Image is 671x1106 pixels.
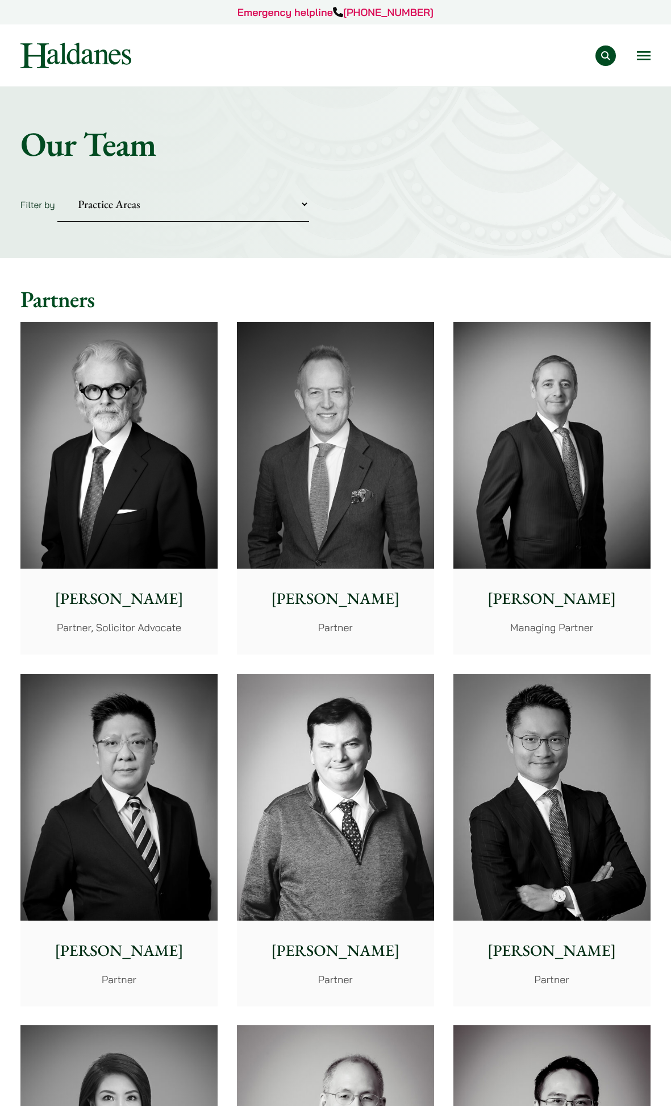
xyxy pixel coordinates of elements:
[20,43,131,68] img: Logo of Haldanes
[30,587,209,611] p: [PERSON_NAME]
[237,6,434,19] a: Emergency helpline[PHONE_NUMBER]
[462,972,641,987] p: Partner
[30,620,209,635] p: Partner, Solicitor Advocate
[20,285,651,313] h2: Partners
[462,620,641,635] p: Managing Partner
[20,322,218,655] a: [PERSON_NAME] Partner, Solicitor Advocate
[20,674,218,1006] a: [PERSON_NAME] Partner
[237,322,434,655] a: [PERSON_NAME] Partner
[462,939,641,963] p: [PERSON_NAME]
[246,587,425,611] p: [PERSON_NAME]
[246,972,425,987] p: Partner
[246,620,425,635] p: Partner
[20,123,651,164] h1: Our Team
[453,322,651,655] a: [PERSON_NAME] Managing Partner
[637,51,651,60] button: Open menu
[453,674,651,1006] a: [PERSON_NAME] Partner
[30,939,209,963] p: [PERSON_NAME]
[237,674,434,1006] a: [PERSON_NAME] Partner
[246,939,425,963] p: [PERSON_NAME]
[20,199,55,210] label: Filter by
[595,45,616,66] button: Search
[30,972,209,987] p: Partner
[462,587,641,611] p: [PERSON_NAME]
